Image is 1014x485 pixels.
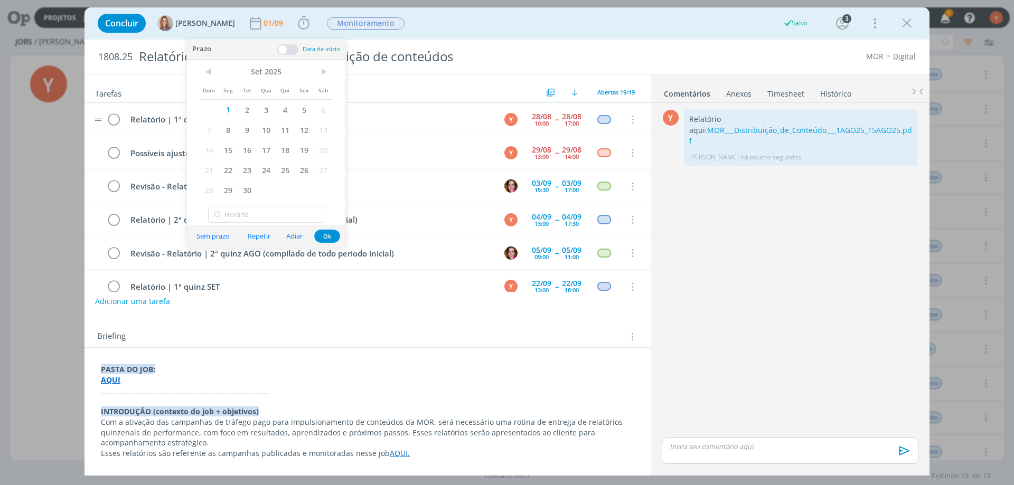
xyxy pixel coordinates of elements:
[314,64,333,80] span: >
[276,160,295,180] span: 25
[565,254,579,260] div: 11:00
[327,17,405,30] span: Monitoramento
[504,113,518,126] div: Y
[101,417,634,449] p: Com a ativação das campanhas de tráfego pago para impulsionamento de conteúdos da MOR, será neces...
[326,17,405,30] button: Monitoramento
[532,113,551,120] div: 28/08
[565,154,579,159] div: 14:00
[504,280,518,293] div: Y
[238,80,257,100] span: Ter
[534,154,549,159] div: 13:00
[314,230,340,243] button: Ok
[295,140,314,160] span: 19
[390,448,410,458] a: AQUI.
[503,145,519,160] button: Y
[295,80,314,100] span: Sex
[101,448,634,459] p: Esses relatórios são referente as campanhas publicadas e monitoradas nesse job
[219,180,238,200] span: 29
[555,283,558,290] span: --
[157,15,173,31] img: A
[200,64,219,80] span: <
[597,88,635,96] span: Abertas 19/19
[820,84,852,99] a: Histórico
[241,229,277,243] button: Repetir
[219,140,238,160] span: 15
[98,14,146,33] button: Concluir
[95,292,171,311] button: Adicionar uma tarefa
[534,221,549,226] div: 13:00
[98,51,133,63] span: 1808.25
[264,20,285,27] div: 01/09
[834,15,851,32] button: 3
[555,116,558,123] span: --
[208,206,324,223] input: Horário
[866,51,884,61] a: MOR
[565,221,579,226] div: 17:30
[219,100,238,120] span: 1
[135,44,571,70] div: Relatórios de Campanhas - Distribuição de conteúdos
[726,89,752,99] div: Anexos
[503,245,519,261] button: B
[689,114,912,146] p: Relatório aqui:
[219,80,238,100] span: Seg
[276,140,295,160] span: 18
[257,160,276,180] span: 24
[555,249,558,256] span: --
[532,213,551,221] div: 04/09
[200,140,219,160] span: 14
[276,100,295,120] span: 4
[95,118,102,121] img: drag-icon.svg
[101,406,259,416] strong: INTRODUÇÃO (contexto do job + objetivos)
[893,51,916,61] a: Digital
[532,146,551,154] div: 29/08
[238,140,257,160] span: 16
[504,246,518,260] img: B
[314,120,333,140] span: 13
[101,375,120,385] a: AQUI
[767,84,805,99] a: Timesheet
[503,212,519,227] button: Y
[534,120,549,126] div: 10:00
[126,247,494,260] div: Revisão - Relatório | 2ª quinz AGO (compilado de todo período inicial)
[663,110,679,126] div: Y
[157,15,235,31] button: A[PERSON_NAME]
[565,187,579,193] div: 17:00
[532,246,551,254] div: 05/09
[741,153,801,162] span: há poucos segundos
[279,229,309,243] button: Adiar
[175,20,235,27] span: [PERSON_NAME]
[503,178,519,194] button: B
[562,179,581,187] div: 03/09
[126,147,494,160] div: Possíveis ajustes de revisão
[126,113,494,126] div: Relatório | 1ª quinz AGO
[257,100,276,120] span: 3
[101,364,155,374] strong: PASTA DO JOB:
[663,84,711,99] a: Comentários
[257,140,276,160] span: 17
[257,120,276,140] span: 10
[555,149,558,156] span: --
[276,80,295,100] span: Qui
[534,287,549,293] div: 13:00
[257,80,276,100] span: Qua
[295,160,314,180] span: 26
[84,7,929,476] div: dialog
[238,160,257,180] span: 23
[532,280,551,287] div: 22/09
[276,120,295,140] span: 11
[219,160,238,180] span: 22
[314,160,333,180] span: 27
[534,187,549,193] div: 15:30
[238,120,257,140] span: 9
[238,100,257,120] span: 2
[504,213,518,226] div: Y
[314,80,333,100] span: Sab
[97,330,126,344] span: Briefing
[238,180,257,200] span: 30
[219,64,314,80] span: Set 2025
[101,385,269,395] strong: _____________________________________________________
[504,179,518,193] img: B
[842,14,851,23] div: 3
[562,246,581,254] div: 05/09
